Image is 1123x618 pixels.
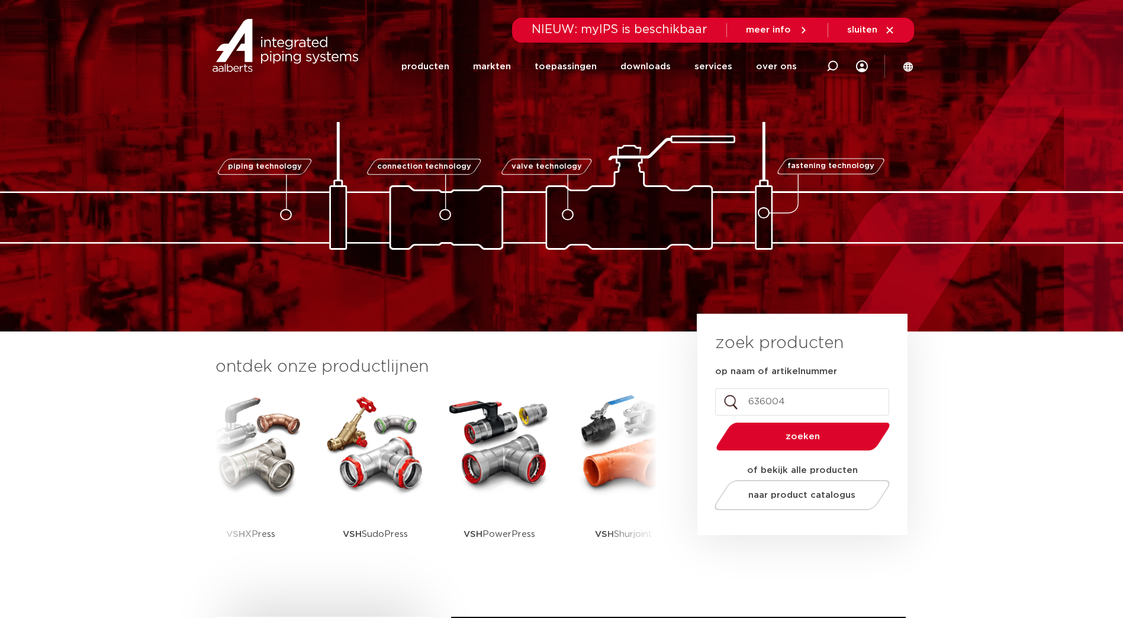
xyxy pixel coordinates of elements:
[401,44,797,89] nav: Menu
[847,25,895,36] a: sluiten
[748,491,855,500] span: naar product catalogus
[446,391,553,571] a: VSHPowerPress
[847,25,877,34] span: sluiten
[473,44,511,89] a: markten
[343,497,408,571] p: SudoPress
[226,497,275,571] p: XPress
[715,331,844,355] h3: zoek producten
[595,530,614,539] strong: VSH
[694,44,732,89] a: services
[711,480,893,510] a: naar product catalogus
[747,466,858,475] strong: of bekijk alle producten
[511,163,582,170] span: valve technology
[226,530,245,539] strong: VSH
[343,530,362,539] strong: VSH
[711,421,894,452] button: zoeken
[215,355,657,379] h3: ontdek onze productlijnen
[856,53,868,79] div: my IPS
[746,25,791,34] span: meer info
[464,497,535,571] p: PowerPress
[746,432,860,441] span: zoeken
[787,163,874,170] span: fastening technology
[715,366,837,378] label: op naam of artikelnummer
[746,25,809,36] a: meer info
[620,44,671,89] a: downloads
[322,391,429,571] a: VSHSudoPress
[535,44,597,89] a: toepassingen
[756,44,797,89] a: over ons
[198,391,304,571] a: VSHXPress
[571,391,677,571] a: VSHShurjoint
[464,530,482,539] strong: VSH
[715,388,889,416] input: zoeken
[228,163,302,170] span: piping technology
[595,497,652,571] p: Shurjoint
[532,24,707,36] span: NIEUW: myIPS is beschikbaar
[377,163,471,170] span: connection technology
[401,44,449,89] a: producten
